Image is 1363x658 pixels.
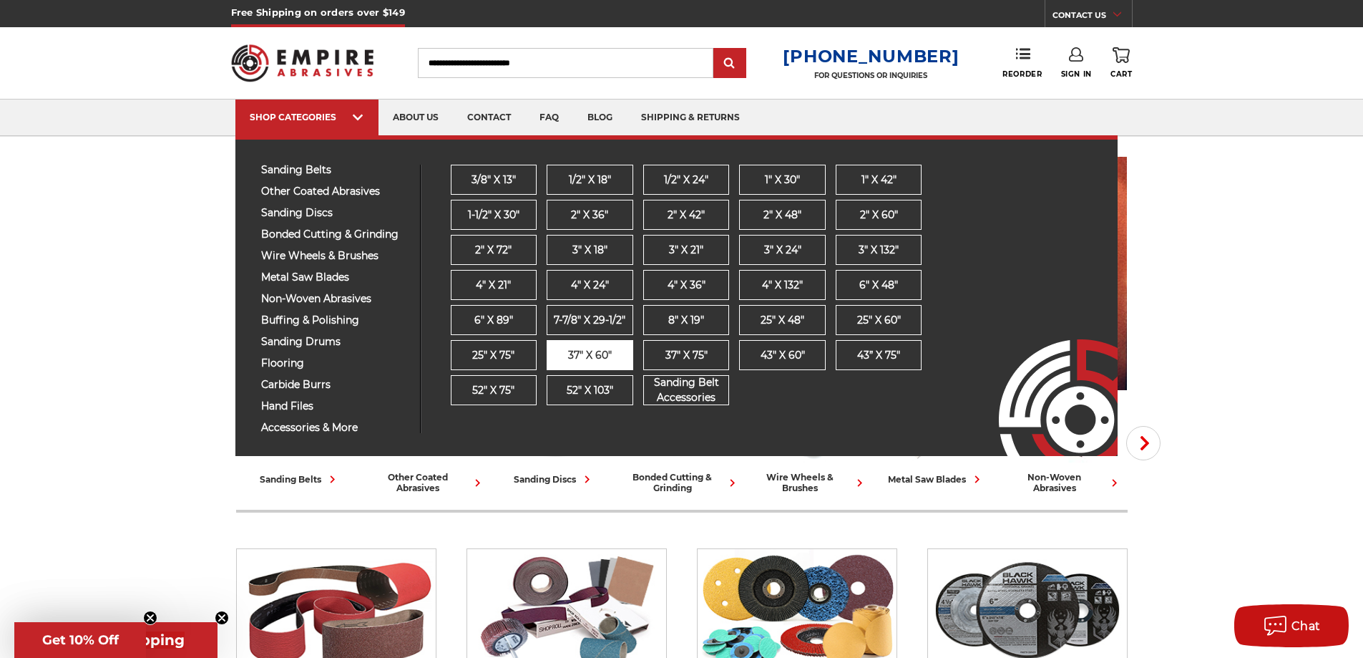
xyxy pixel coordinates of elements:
[261,379,409,390] span: carbide burrs
[668,278,705,293] span: 4" x 36"
[1006,472,1122,493] div: non-woven abrasives
[261,251,409,261] span: wire wheels & brushes
[665,348,708,363] span: 37" x 75"
[568,348,612,363] span: 37" x 60"
[761,348,805,363] span: 43" x 60"
[624,472,740,493] div: bonded cutting & grinding
[783,71,959,80] p: FOR QUESTIONS OR INQUIRIES
[783,46,959,67] a: [PHONE_NUMBER]
[762,278,803,293] span: 4" x 132"
[231,35,374,91] img: Empire Abrasives
[554,313,625,328] span: 7-7/8" x 29-1/2"
[475,243,512,258] span: 2" x 72"
[369,472,485,493] div: other coated abrasives
[261,315,409,326] span: buffing & polishing
[1052,7,1132,27] a: CONTACT US
[261,294,409,304] span: non-woven abrasives
[261,208,409,218] span: sanding discs
[42,632,119,648] span: Get 10% Off
[1002,69,1042,79] span: Reorder
[1110,47,1132,79] a: Cart
[261,358,409,369] span: flooring
[474,313,513,328] span: 6" x 89"
[525,100,573,136] a: faq
[261,401,409,412] span: hand files
[761,313,804,328] span: 25" x 48"
[472,383,514,398] span: 52" x 75"
[250,112,364,122] div: SHOP CATEGORIES
[859,278,898,293] span: 6" x 48"
[14,622,146,658] div: Get 10% OffClose teaser
[261,186,409,197] span: other coated abrasives
[260,472,340,487] div: sanding belts
[571,278,609,293] span: 4" x 24"
[215,611,229,625] button: Close teaser
[751,472,867,493] div: wire wheels & brushes
[514,472,595,487] div: sanding discs
[857,348,900,363] span: 43” x 75"
[1234,604,1349,647] button: Chat
[627,100,754,136] a: shipping & returns
[143,611,157,625] button: Close teaser
[859,243,899,258] span: 3" x 132"
[860,208,898,223] span: 2" x 60"
[569,173,611,188] span: 1/2" x 18"
[573,100,627,136] a: blog
[468,208,519,223] span: 1-1/2" x 30"
[715,49,744,78] input: Submit
[644,375,729,405] span: Sanding Belt Accessories
[571,208,608,223] span: 2" x 36"
[378,100,453,136] a: about us
[861,173,897,188] span: 1" x 42"
[261,272,409,283] span: metal saw blades
[1061,69,1092,79] span: Sign In
[1291,619,1321,633] span: Chat
[453,100,525,136] a: contact
[1126,426,1161,460] button: Next
[669,243,703,258] span: 3" x 21"
[668,208,705,223] span: 2" x 42"
[765,173,800,188] span: 1" x 30"
[261,422,409,433] span: accessories & more
[567,383,613,398] span: 52" x 103"
[1002,47,1042,78] a: Reorder
[1110,69,1132,79] span: Cart
[472,348,514,363] span: 25" x 75"
[476,278,511,293] span: 4" x 21"
[261,337,409,347] span: sanding drums
[261,165,409,175] span: sanding belts
[472,173,516,188] span: 3/8" x 13"
[668,313,704,328] span: 8" x 19"
[14,622,218,658] div: Get Free ShippingClose teaser
[973,297,1118,456] img: Empire Abrasives Logo Image
[572,243,607,258] span: 3" x 18"
[857,313,901,328] span: 25" x 60"
[764,243,801,258] span: 3" x 24"
[763,208,801,223] span: 2" x 48"
[261,229,409,240] span: bonded cutting & grinding
[664,173,708,188] span: 1/2" x 24"
[888,472,985,487] div: metal saw blades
